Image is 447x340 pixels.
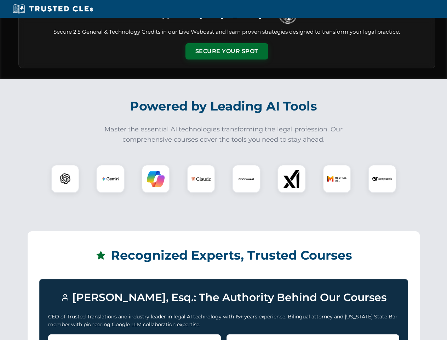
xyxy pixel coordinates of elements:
[11,4,95,14] img: Trusted CLEs
[368,165,396,193] div: DeepSeek
[283,170,300,188] img: xAI Logo
[191,169,211,189] img: Claude Logo
[372,169,392,189] img: DeepSeek Logo
[147,170,165,188] img: Copilot Logo
[51,165,79,193] div: ChatGPT
[327,169,347,189] img: Mistral AI Logo
[48,288,399,307] h3: [PERSON_NAME], Esq.: The Authority Behind Our Courses
[28,94,420,119] h2: Powered by Leading AI Tools
[55,169,75,189] img: ChatGPT Logo
[96,165,125,193] div: Gemini
[323,165,351,193] div: Mistral AI
[185,43,268,59] button: Secure Your Spot
[232,165,260,193] div: CoCounsel
[27,28,426,36] p: Secure 2.5 General & Technology Credits in our Live Webcast and learn proven strategies designed ...
[142,165,170,193] div: Copilot
[237,170,255,188] img: CoCounsel Logo
[277,165,306,193] div: xAI
[39,243,408,268] h2: Recognized Experts, Trusted Courses
[187,165,215,193] div: Claude
[48,313,399,329] p: CEO of Trusted Translations and industry leader in legal AI technology with 15+ years experience....
[100,124,348,145] p: Master the essential AI technologies transforming the legal profession. Our comprehensive courses...
[102,170,119,188] img: Gemini Logo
